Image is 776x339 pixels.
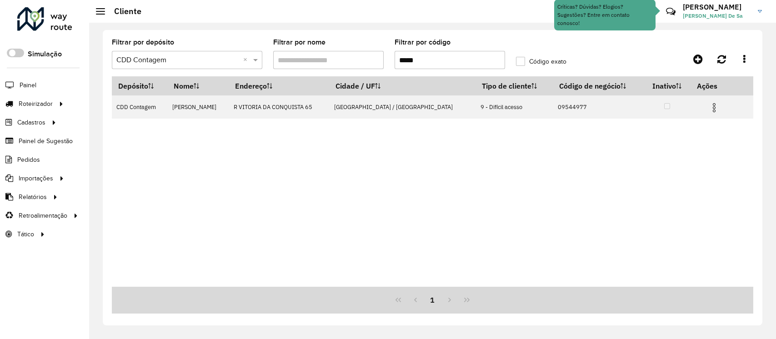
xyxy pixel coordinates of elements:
[19,192,47,202] span: Relatórios
[476,76,553,95] th: Tipo de cliente
[243,55,251,65] span: Clear all
[273,37,325,48] label: Filtrar por nome
[553,76,643,95] th: Código de negócio
[112,95,168,119] td: CDD Contagem
[20,80,36,90] span: Painel
[112,76,168,95] th: Depósito
[28,49,62,60] label: Simulação
[17,118,45,127] span: Cadastros
[330,76,476,95] th: Cidade / UF
[424,291,441,309] button: 1
[229,95,329,119] td: R VITORIA DA CONQUISTA 65
[395,37,451,48] label: Filtrar por código
[661,2,681,21] a: Contato Rápido
[168,95,229,119] td: [PERSON_NAME]
[683,12,751,20] span: [PERSON_NAME] De Sa
[229,76,329,95] th: Endereço
[691,76,745,95] th: Ações
[553,95,643,119] td: 09544977
[17,155,40,165] span: Pedidos
[19,136,73,146] span: Painel de Sugestão
[476,95,553,119] td: 9 - Difícil acesso
[105,6,141,16] h2: Cliente
[19,211,67,220] span: Retroalimentação
[19,174,53,183] span: Importações
[19,99,53,109] span: Roteirizador
[330,95,476,119] td: [GEOGRAPHIC_DATA] / [GEOGRAPHIC_DATA]
[112,37,174,48] label: Filtrar por depósito
[168,76,229,95] th: Nome
[17,229,34,239] span: Tático
[516,57,566,66] label: Código exato
[643,76,691,95] th: Inativo
[683,3,751,11] h3: [PERSON_NAME]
